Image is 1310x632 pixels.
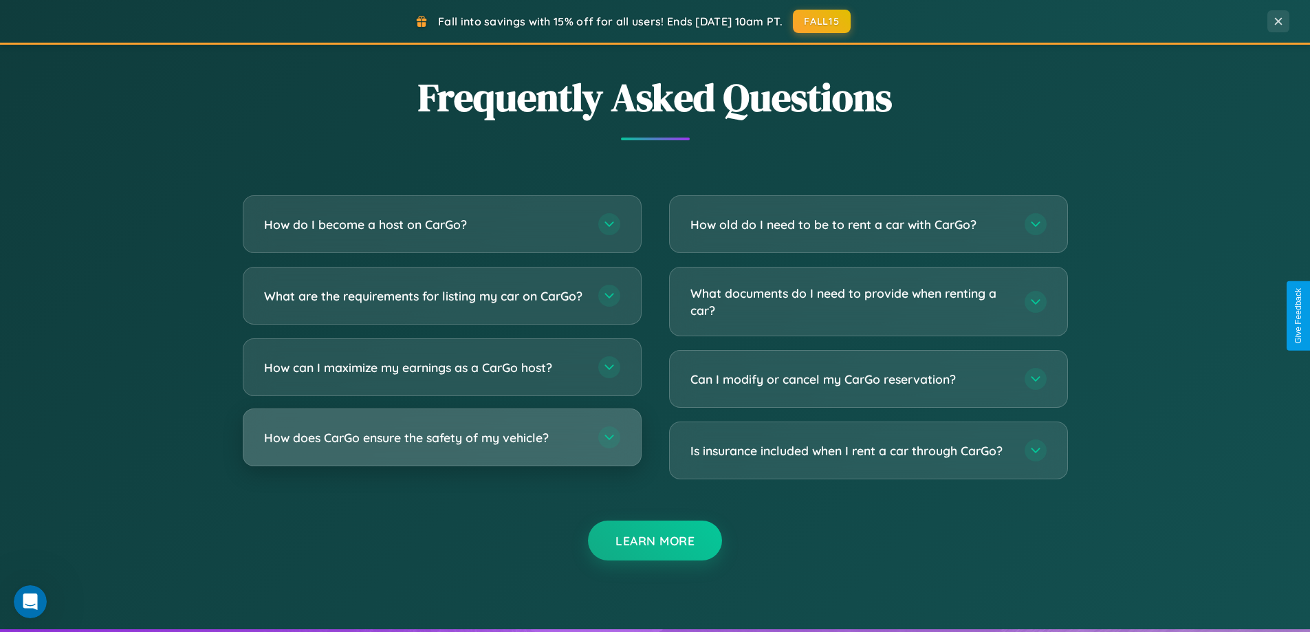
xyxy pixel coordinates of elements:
[690,216,1011,233] h3: How old do I need to be to rent a car with CarGo?
[264,216,585,233] h3: How do I become a host on CarGo?
[690,371,1011,388] h3: Can I modify or cancel my CarGo reservation?
[793,10,851,33] button: FALL15
[1293,288,1303,344] div: Give Feedback
[264,429,585,446] h3: How does CarGo ensure the safety of my vehicle?
[243,71,1068,124] h2: Frequently Asked Questions
[690,285,1011,318] h3: What documents do I need to provide when renting a car?
[438,14,783,28] span: Fall into savings with 15% off for all users! Ends [DATE] 10am PT.
[264,359,585,376] h3: How can I maximize my earnings as a CarGo host?
[588,521,722,560] button: Learn More
[14,585,47,618] iframe: Intercom live chat
[264,287,585,305] h3: What are the requirements for listing my car on CarGo?
[690,442,1011,459] h3: Is insurance included when I rent a car through CarGo?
